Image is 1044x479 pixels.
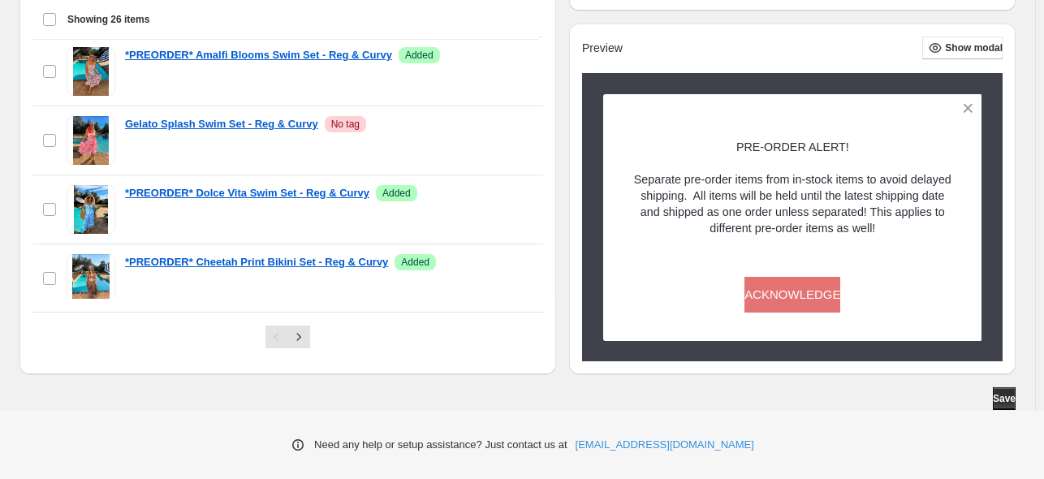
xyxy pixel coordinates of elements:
[576,437,754,453] a: [EMAIL_ADDRESS][DOMAIN_NAME]
[744,276,840,312] button: ACKNOWLEDGE
[331,118,360,131] span: No tag
[922,37,1003,59] button: Show modal
[67,13,149,26] span: Showing 26 items
[125,254,388,270] a: *PREORDER* Cheetah Print Bikini Set - Reg & Curvy
[945,41,1003,54] span: Show modal
[125,47,392,63] a: *PREORDER* Amalfi Blooms Swim Set - Reg & Curvy
[125,116,318,132] a: Gelato Splash Swim Set - Reg & Curvy
[582,41,623,55] h2: Preview
[265,326,310,348] nav: Pagination
[405,49,434,62] span: Added
[382,187,411,200] span: Added
[993,387,1016,410] button: Save
[632,138,954,154] p: PRE-ORDER ALERT!
[125,185,369,201] a: *PREORDER* Dolce Vita Swim Set - Reg & Curvy
[632,170,954,235] p: Separate pre-order items from in-stock items to avoid delayed shipping. All items will be held un...
[993,392,1016,405] span: Save
[401,256,429,269] span: Added
[287,326,310,348] button: Next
